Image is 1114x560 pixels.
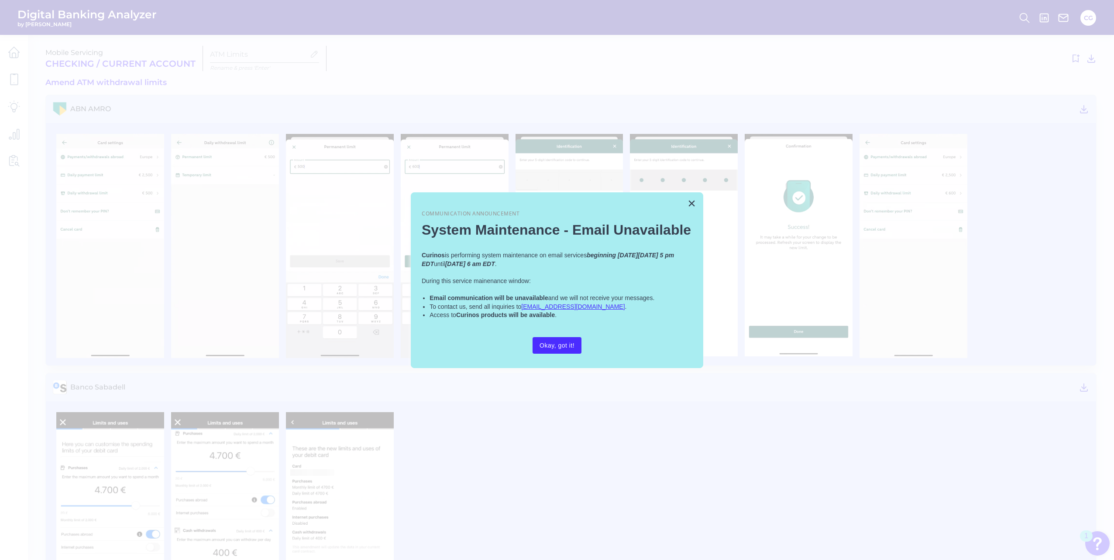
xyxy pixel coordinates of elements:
p: During this service mainenance window: [422,277,692,286]
span: is performing system maintenance on email services [445,252,587,259]
span: Access to [430,311,456,318]
em: beginning [DATE][DATE] 5 pm EDT [422,252,676,267]
strong: Curinos [422,252,445,259]
p: Communication Announcement [422,210,692,218]
a: [EMAIL_ADDRESS][DOMAIN_NAME] [521,303,625,310]
span: until [434,260,445,267]
span: . [625,303,627,310]
span: . [495,260,497,267]
strong: Email communication will be unavailable [430,294,548,301]
button: Close [688,196,696,210]
em: [DATE] 6 am EDT [445,260,495,267]
span: To contact us, send all inquiries to [430,303,521,310]
span: . [555,311,557,318]
span: and we will not receive your messages. [548,294,655,301]
h2: System Maintenance - Email Unavailable [422,222,692,238]
strong: Curinos products will be available [456,311,555,318]
button: Okay, got it! [533,337,581,354]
